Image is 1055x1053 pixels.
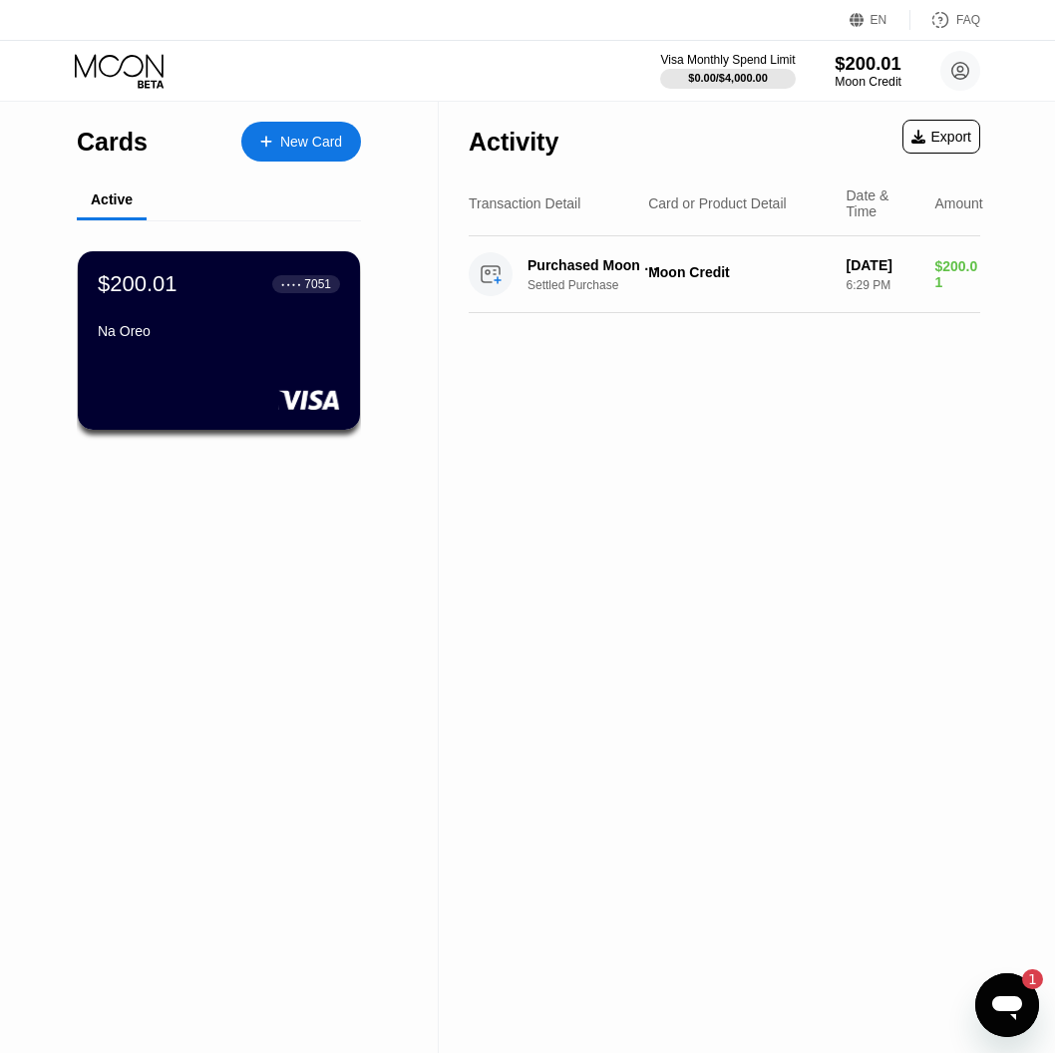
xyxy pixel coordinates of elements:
div: Date & Time [846,187,918,219]
div: 7051 [304,277,331,291]
div: ● ● ● ● [281,281,301,287]
div: Na Oreo [98,323,340,339]
div: $200.01 [934,258,980,290]
div: Visa Monthly Spend Limit [660,53,795,67]
iframe: Knop om het berichtenvenster te openen [975,973,1039,1037]
div: EN [850,10,910,30]
div: Moon Credit [835,75,901,89]
div: Moon Credit [648,264,830,280]
div: $200.01Moon Credit [835,53,901,89]
div: Active [91,191,133,207]
div: Export [911,129,971,145]
div: FAQ [956,13,980,27]
div: Card or Product Detail [648,195,787,211]
div: Purchased Moon Credit [527,257,664,273]
div: $0.00 / $4,000.00 [688,72,768,84]
div: Transaction Detail [469,195,580,211]
div: Visa Monthly Spend Limit$0.00/$4,000.00 [660,53,795,89]
div: New Card [280,134,342,151]
div: New Card [241,122,361,162]
div: Settled Purchase [527,278,675,292]
div: Purchased Moon CreditSettled PurchaseMoon Credit[DATE]6:29 PM$200.01 [469,236,980,313]
div: FAQ [910,10,980,30]
div: Activity [469,128,558,157]
div: Amount [934,195,982,211]
div: EN [871,13,887,27]
div: [DATE] [846,257,918,273]
div: Cards [77,128,148,157]
div: $200.01● ● ● ●7051Na Oreo [78,251,360,430]
div: $200.01 [98,271,177,297]
div: Export [902,120,980,154]
div: 6:29 PM [846,278,918,292]
div: $200.01 [835,53,901,74]
iframe: Aantal ongelezen berichten [1003,969,1043,989]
